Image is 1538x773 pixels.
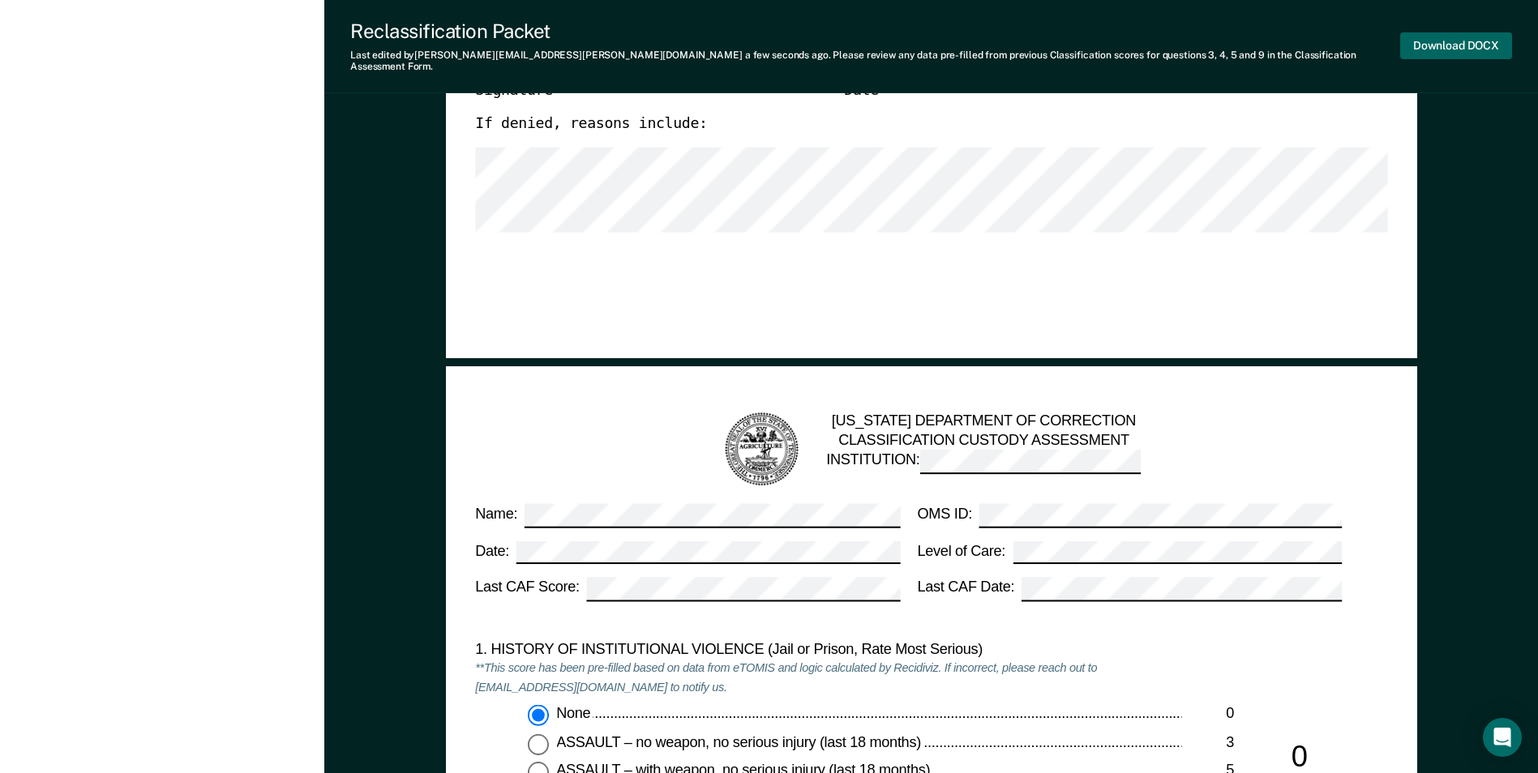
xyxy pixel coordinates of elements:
label: INSTITUTION: [826,450,1141,473]
div: Last edited by [PERSON_NAME][EMAIL_ADDRESS][PERSON_NAME][DOMAIN_NAME] . Please review any data pr... [350,49,1400,73]
div: [US_STATE] DEPARTMENT OF CORRECTION CLASSIFICATION CUSTODY ASSESSMENT [826,412,1141,487]
input: Level of Care: [1013,540,1342,564]
label: Date: [475,540,900,564]
input: Date: [516,540,900,564]
input: INSTITUTION: [919,450,1141,473]
em: **This score has been pre-filled based on data from eTOMIS and logic calculated by Recidiviz. If ... [475,661,1097,695]
div: 0 [1181,705,1234,724]
label: Last CAF Score: [475,577,900,600]
div: 3 [1181,733,1234,753]
input: OMS ID: [979,503,1342,527]
div: Signature [475,79,815,100]
span: ASSAULT – no weapon, no serious injury (last 18 months) [556,733,923,750]
div: Approve ___ Deny ___ [1170,65,1342,115]
div: Date [844,79,1141,100]
input: Last CAF Score: [586,577,899,600]
div: 1. HISTORY OF INSTITUTIONAL VIOLENCE (Jail or Prison, Rate Most Serious) [475,640,1181,660]
span: None [556,705,593,721]
label: If denied, reasons include: [475,114,707,134]
label: Name: [475,503,900,527]
label: Level of Care: [917,540,1342,564]
button: Download DOCX [1400,32,1512,59]
input: None0 [528,705,549,726]
div: Open Intercom Messenger [1483,718,1522,757]
img: TN Seal [722,410,800,489]
span: a few seconds ago [745,49,829,61]
label: OMS ID: [917,503,1342,527]
div: Reclassification Packet [350,19,1400,43]
label: Last CAF Date: [917,577,1342,600]
input: Last CAF Date: [1022,577,1342,600]
input: ASSAULT – no weapon, no serious injury (last 18 months)3 [528,733,549,754]
input: Name: [525,503,900,527]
